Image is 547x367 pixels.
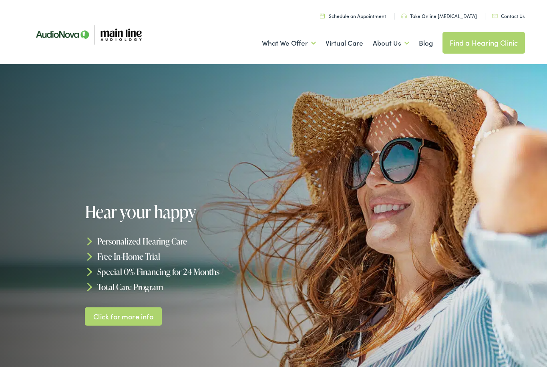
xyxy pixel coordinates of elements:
[320,13,325,18] img: utility icon
[85,249,276,264] li: Free In-Home Trial
[85,307,162,326] a: Click for more info
[492,12,525,19] a: Contact Us
[492,14,498,18] img: utility icon
[320,12,386,19] a: Schedule an Appointment
[326,28,363,58] a: Virtual Care
[85,203,276,221] h1: Hear your happy
[85,234,276,249] li: Personalized Hearing Care
[401,14,407,18] img: utility icon
[442,32,525,54] a: Find a Hearing Clinic
[373,28,409,58] a: About Us
[85,279,276,294] li: Total Care Program
[262,28,316,58] a: What We Offer
[85,264,276,279] li: Special 0% Financing for 24 Months
[401,12,477,19] a: Take Online [MEDICAL_DATA]
[419,28,433,58] a: Blog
